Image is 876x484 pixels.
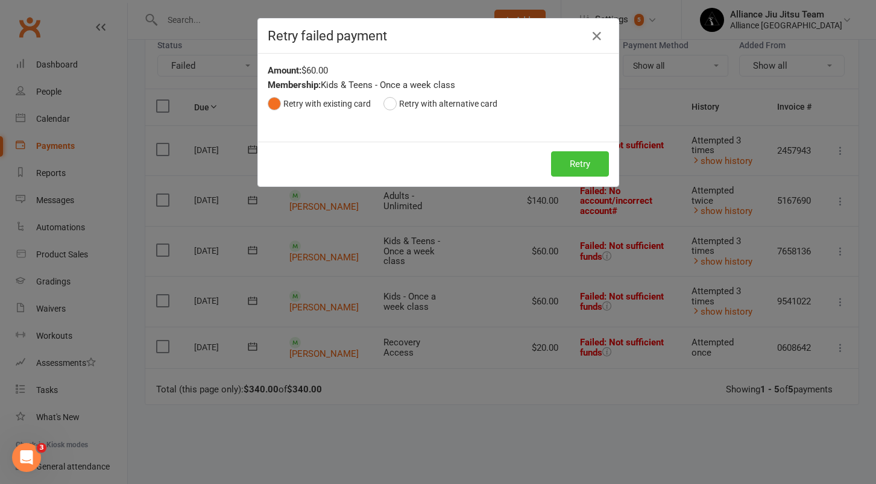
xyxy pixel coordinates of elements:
h4: Retry failed payment [268,28,609,43]
span: 3 [37,443,46,453]
button: Retry with existing card [268,92,371,115]
button: Close [587,27,607,46]
div: Kids & Teens - Once a week class [268,78,609,92]
button: Retry [551,151,609,177]
button: Retry with alternative card [383,92,497,115]
strong: Amount: [268,65,301,76]
iframe: Intercom live chat [12,443,41,472]
strong: Membership: [268,80,321,90]
div: $60.00 [268,63,609,78]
